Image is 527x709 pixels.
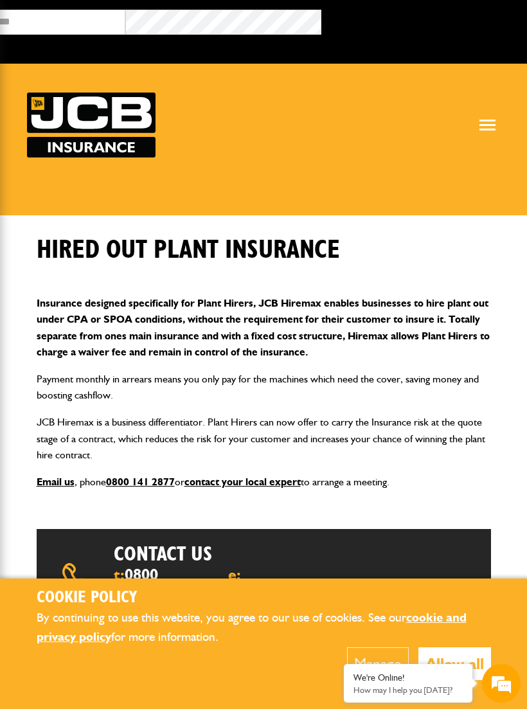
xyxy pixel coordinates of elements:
[37,608,491,647] p: By continuing to use this website, you agree to our use of cookies. See our for more information.
[418,647,491,680] button: Allow all
[353,685,463,695] p: How may I help you today?
[228,567,367,613] span: e:
[37,476,75,488] a: Email us
[114,542,298,566] h2: Contact us
[106,476,175,488] a: 0800 141 2877
[353,672,463,683] div: We're Online!
[114,565,158,615] a: 0800 141 2877
[114,567,159,613] span: t:
[37,474,491,490] p: , phone or to arrange a meeting.
[37,295,491,361] p: Insurance designed specifically for Plant Hirers, JCB Hiremax enables businesses to hire plant ou...
[37,235,340,265] h1: Hired out plant insurance
[37,588,491,608] h2: Cookie Policy
[27,93,156,157] a: JCB Insurance Services
[37,371,491,404] p: Payment monthly in arrears means you only pay for the machines which need the cover, saving money...
[184,476,301,488] a: contact your local expert
[37,414,491,463] p: JCB Hiremax is a business differentiator. Plant Hirers can now offer to carry the Insurance risk ...
[27,93,156,157] img: JCB Insurance Services logo
[321,10,517,30] button: Broker Login
[347,647,409,680] button: Manage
